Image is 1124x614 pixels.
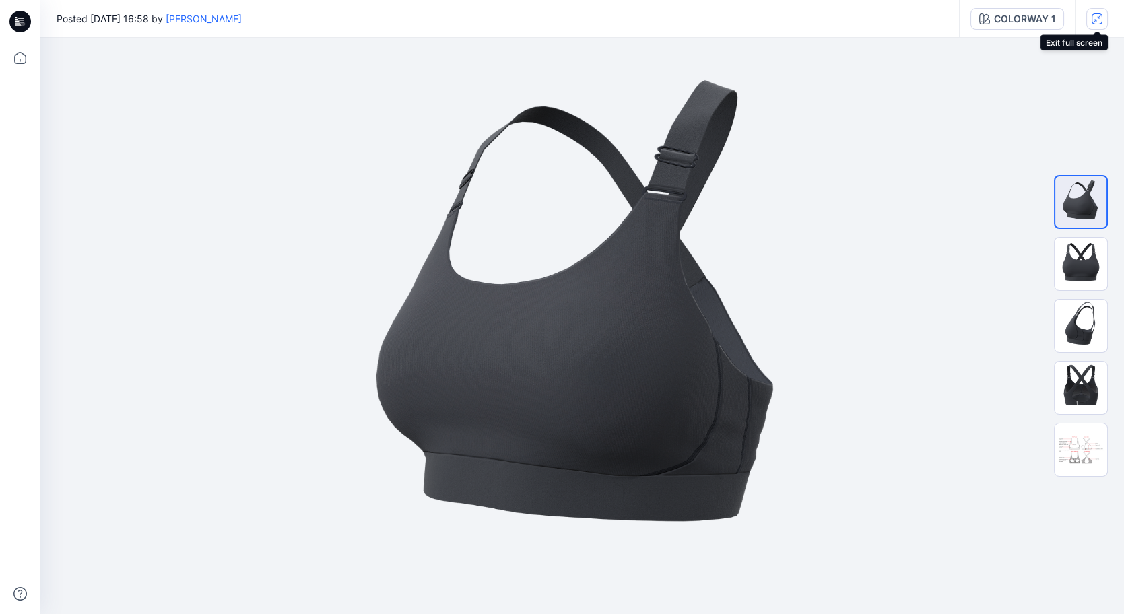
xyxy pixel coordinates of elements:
[994,11,1055,26] div: COLORWAY 1
[57,11,242,26] span: Posted [DATE] 16:58 by
[1055,423,1107,476] img: Screenshot 2025-07-29 215201
[1055,362,1107,414] img: RHONE SBRA WOA V1_Colorway 1_Back
[1055,176,1106,228] img: RHONE SBRA WOA V1_Colorway 1
[166,13,242,24] a: [PERSON_NAME]
[1055,300,1107,352] img: RHONE SBRA WOA V1_Colorway 1_Left
[1055,238,1107,290] img: RHONE SBRA WOA V1_Colorway 1_Front
[294,38,871,614] img: eyJhbGciOiJIUzI1NiIsImtpZCI6IjAiLCJzbHQiOiJzZXMiLCJ0eXAiOiJKV1QifQ.eyJkYXRhIjp7InR5cGUiOiJzdG9yYW...
[970,8,1064,30] button: COLORWAY 1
